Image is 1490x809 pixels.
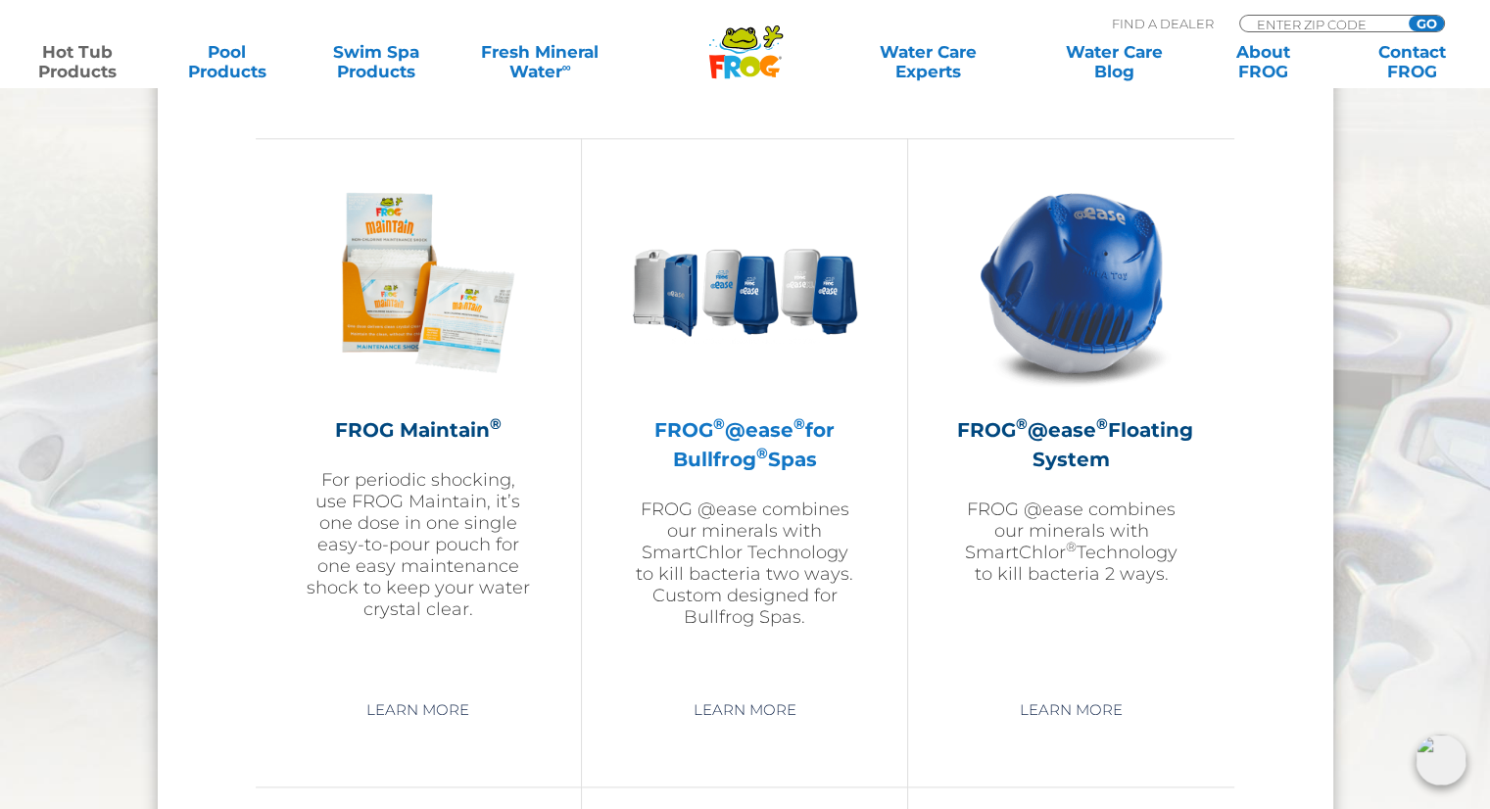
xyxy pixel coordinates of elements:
[997,692,1145,728] a: Learn More
[631,168,858,678] a: FROG®@ease®for Bullfrog®SpasFROG @ease combines our minerals with SmartChlor Technology to kill b...
[755,444,767,462] sup: ®
[631,168,858,396] img: bullfrog-product-hero-300x300.png
[1096,414,1108,433] sup: ®
[631,415,858,474] h2: FROG @ease for Bullfrog Spas
[957,499,1185,585] p: FROG @ease combines our minerals with SmartChlor Technology to kill bacteria 2 ways.
[1355,42,1470,81] a: ContactFROG
[1255,16,1387,32] input: Zip Code Form
[1409,16,1444,31] input: GO
[631,499,858,628] p: FROG @ease combines our minerals with SmartChlor Technology to kill bacteria two ways. Custom des...
[168,42,284,81] a: PoolProducts
[305,415,532,445] h2: FROG Maintain
[1205,42,1321,81] a: AboutFROG
[305,168,532,678] a: FROG Maintain®For periodic shocking, use FROG Maintain, it’s one dose in one single easy-to-pour ...
[305,168,532,396] img: Frog_Maintain_Hero-2-v2-300x300.png
[1416,735,1466,785] img: openIcon
[713,414,725,433] sup: ®
[957,415,1185,474] h2: FROG @ease Floating System
[490,414,502,433] sup: ®
[344,692,492,728] a: Learn More
[467,42,612,81] a: Fresh MineralWater∞
[670,692,818,728] a: Learn More
[958,168,1185,396] img: hot-tub-product-atease-system-300x300.png
[1112,15,1214,32] p: Find A Dealer
[793,414,805,433] sup: ®
[561,60,570,74] sup: ∞
[1056,42,1172,81] a: Water CareBlog
[1066,539,1077,554] sup: ®
[318,42,434,81] a: Swim SpaProducts
[20,42,135,81] a: Hot TubProducts
[957,168,1185,678] a: FROG®@ease®Floating SystemFROG @ease combines our minerals with SmartChlor®Technology to kill bac...
[1016,414,1028,433] sup: ®
[834,42,1023,81] a: Water CareExperts
[305,469,532,620] p: For periodic shocking, use FROG Maintain, it’s one dose in one single easy-to-pour pouch for one ...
